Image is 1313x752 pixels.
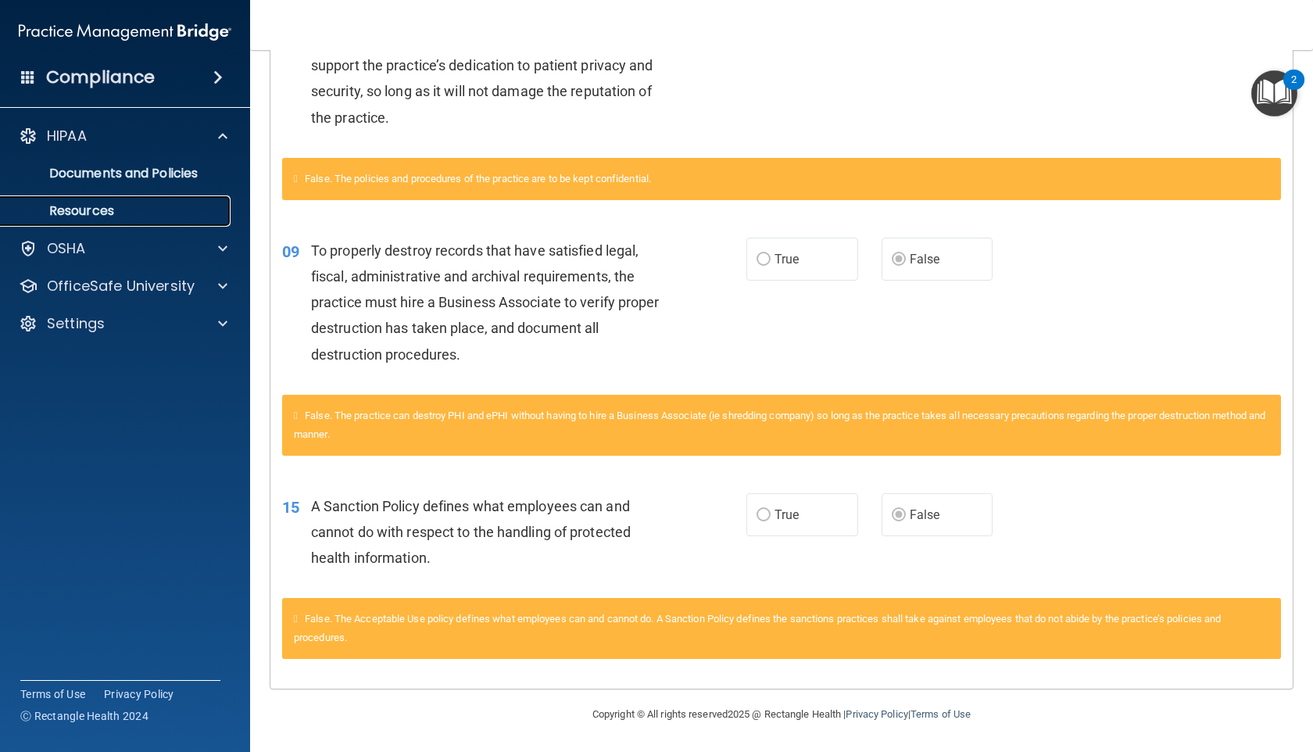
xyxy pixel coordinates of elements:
span: Ⓒ Rectangle Health 2024 [20,708,148,724]
a: Privacy Policy [846,708,907,720]
span: False. The Acceptable Use policy defines what employees can and cannot do. A Sanction Policy defi... [294,613,1221,643]
span: False [910,507,940,522]
p: HIPAA [47,127,87,145]
button: Open Resource Center, 2 new notifications [1251,70,1297,116]
a: OSHA [19,239,227,258]
p: Settings [47,314,105,333]
a: Settings [19,314,227,333]
input: True [757,254,771,266]
span: True [775,507,799,522]
a: Terms of Use [20,686,85,702]
input: False [892,254,906,266]
span: False [910,252,940,267]
a: OfficeSafe University [19,277,227,295]
h4: Compliance [46,66,155,88]
p: OfficeSafe University [47,277,195,295]
span: A Sanction Policy defines what employees can and cannot do with respect to the handling of protec... [311,498,631,566]
input: False [892,510,906,521]
span: True [775,252,799,267]
img: PMB logo [19,16,231,48]
a: Terms of Use [911,708,971,720]
span: False. The policies and procedures of the practice are to be kept confidential. [305,173,651,184]
span: To properly destroy records that have satisfied legal, fiscal, administrative and archival requir... [311,242,660,363]
p: OSHA [47,239,86,258]
p: Documents and Policies [10,166,224,181]
div: 2 [1291,80,1297,100]
div: Copyright © All rights reserved 2025 @ Rectangle Health | | [496,689,1067,739]
span: Blogging or posting on social media sites about the practice’s policies and procedures is encoura... [311,5,653,126]
span: 15 [282,498,299,517]
a: Privacy Policy [104,686,174,702]
span: 09 [282,242,299,261]
p: Resources [10,203,224,219]
a: HIPAA [19,127,227,145]
input: True [757,510,771,521]
span: False. The practice can destroy PHI and ePHI without having to hire a Business Associate (ie shre... [294,410,1265,440]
